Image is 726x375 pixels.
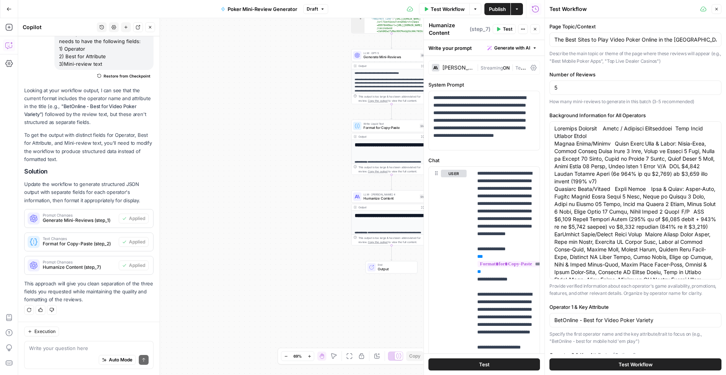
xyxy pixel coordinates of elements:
p: Provide verified information about each operator's game availability, promotions, features, and o... [549,282,721,297]
span: Generate with AI [494,45,530,51]
p: Specify the first operator name and the key attribute/trait to focus on (e.g., "BetOnline - best ... [549,330,721,345]
span: Test [479,361,490,368]
button: Draft [303,4,328,14]
div: [PERSON_NAME] 4 [442,65,474,70]
span: Execution [34,328,56,335]
label: Chat [428,157,540,164]
div: Write your prompt [424,40,544,56]
span: Test Workflow [431,5,465,13]
span: Copy the output [368,240,388,243]
p: To get the output with distinct fields for Operator, Best for Attribute, and Mini-review text, yo... [24,131,154,163]
p: Looking at your workflow output, I can see that the current format includes the operator name and... [24,87,154,127]
g: Edge from step_2 to step_7 [391,175,392,190]
g: Edge from step_1 to step_2 [391,104,392,119]
span: LLM · [PERSON_NAME] 4 [363,192,417,196]
div: Copilot [23,23,95,31]
span: | [477,64,481,71]
button: Auto Mode [99,355,136,365]
span: Poker Mini-Review Generator [228,5,297,13]
span: Humanize Content (step_7) [43,264,116,271]
span: Write Liquid Text [363,121,417,126]
span: Draft [307,6,318,12]
div: Step 2 [420,124,430,128]
p: Describe the main topic or theme of the page where these reviews will appear (e.g., "Best Mobile ... [549,50,721,65]
input: BetOnline - best for mobile hold 'em play [554,316,717,324]
button: Applied [119,237,149,247]
span: LLM · GPT-5 [363,51,418,55]
button: Test Workflow [419,3,469,15]
span: Applied [129,215,145,222]
div: EndOutput [351,261,432,273]
span: Copy [409,353,420,360]
button: Test [493,24,516,34]
button: Generate with AI [484,43,540,53]
g: Edge from step_6 to step_1 [391,34,392,49]
button: Copy [406,351,423,361]
textarea: Humanize Content [429,22,468,37]
div: Output [358,205,418,209]
button: Test [428,358,540,370]
button: Applied [119,214,149,223]
div: This output is too large & has been abbreviated for review. to view the full content. [358,236,430,244]
span: End [378,263,413,267]
div: Step 7 [420,194,430,199]
span: 0.3 [527,65,535,71]
p: Update the workflow to generate structured JSON output with separate fields for each operator's i... [24,180,154,204]
span: Format for Copy-Paste [363,125,417,130]
span: Applied [129,239,145,245]
input: Best Mobile Poker Sites [554,36,717,43]
span: Prompt Changes [43,260,116,264]
div: Output [358,135,418,139]
span: | [510,64,515,71]
button: Poker Mini-Review Generator [216,3,302,15]
span: Text Changes [43,237,116,240]
span: Test Workflow [619,361,653,368]
g: Edge from step_7 to end [391,245,392,260]
button: Publish [484,3,510,15]
span: Streaming [481,65,503,71]
label: Background Information for All Operators [549,112,721,119]
button: Execution [24,327,59,336]
button: user [441,170,467,177]
span: Copy the output [368,170,388,173]
strong: BetOnline - Best for Video Poker Variety [24,103,137,117]
span: ON [503,65,510,71]
span: 69% [293,353,302,359]
span: Restore from Checkpoint [104,73,150,79]
input: 4 [554,84,717,91]
label: Operator 2 & Key Attribute [549,351,721,359]
span: Temp [515,64,527,71]
span: Generate Mini-Reviews (step_1) [43,217,116,224]
h2: Solution [24,168,154,175]
div: This output is too large & has been abbreviated for review. to view the full content. [358,165,430,174]
span: Publish [489,5,506,13]
span: Applied [129,262,145,269]
p: How many mini-reviews to generate in this batch (3-5 recommended) [549,98,721,105]
span: (Optional) [613,351,636,359]
label: System Prompt [428,81,540,88]
div: Output [358,64,418,68]
span: ( step_7 ) [470,25,490,33]
button: Test Workflow [549,358,721,370]
div: This output is too large & has been abbreviated for review. to view the full content. [358,95,430,103]
span: Generate Mini-Reviews [363,54,418,60]
span: Test [503,26,512,33]
button: Restore from Checkpoint [94,71,154,81]
span: Prompt Changes [43,213,116,217]
span: Humanize Content [363,196,417,201]
label: Number of Reviews [549,71,721,78]
label: Operator 1 & Key Attribute [549,303,721,311]
span: Output [378,267,413,272]
label: Page Topic/Context [549,23,721,30]
span: Auto Mode [109,356,132,363]
button: Applied [119,260,149,270]
span: Copy the output [368,99,388,102]
div: 6 [352,17,365,36]
div: the output text of this workflow needs to have the following fields: 1) Operator 2) Best for Attr... [54,28,154,70]
span: Format for Copy-Paste (step_2) [43,240,116,247]
p: This approach will give you clean separation of the three fields you requested while maintaining ... [24,280,154,304]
